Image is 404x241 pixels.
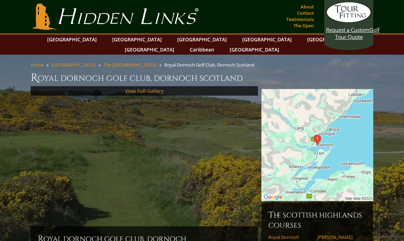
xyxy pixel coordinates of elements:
a: [GEOGRAPHIC_DATA] [226,44,283,55]
a: Home [31,62,44,68]
a: [GEOGRAPHIC_DATA] [174,34,230,44]
a: [GEOGRAPHIC_DATA] [51,62,96,68]
a: [GEOGRAPHIC_DATA] [304,34,360,44]
a: [GEOGRAPHIC_DATA] [239,34,295,44]
a: [GEOGRAPHIC_DATA] [109,34,165,44]
a: Royal Dornoch [268,234,313,240]
h1: Royal Dornoch Golf Club, Dornoch Scotland [31,71,373,85]
a: The Open [292,21,316,30]
a: View Full Gallery [125,88,164,94]
a: [GEOGRAPHIC_DATA] [121,44,178,55]
a: [GEOGRAPHIC_DATA] [44,34,100,44]
a: Request a CustomGolf Tour Quote [326,2,371,40]
a: Contact [295,8,316,18]
h6: The Scottish Highlands Courses [268,209,366,230]
a: About [299,2,316,12]
img: Google Map of Royal Dornoch Golf Club, Golf Road, Dornoch, Scotland, United Kingdom [261,89,373,201]
li: Royal Dornoch Golf Club, Dornoch Scotland [164,62,257,68]
span: Request a Custom [326,26,369,33]
a: Caribbean [186,44,218,55]
a: The [GEOGRAPHIC_DATA] [103,62,157,68]
a: Testimonials [284,14,316,24]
